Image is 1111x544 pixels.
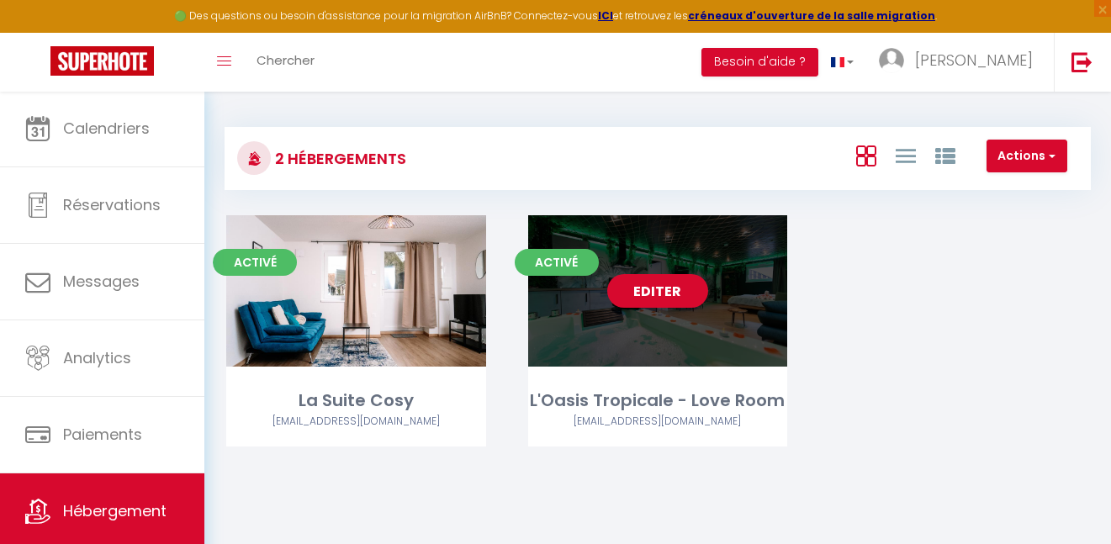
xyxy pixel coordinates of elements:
a: ICI [598,8,613,23]
a: Chercher [244,33,327,92]
span: Calendriers [63,118,150,139]
span: Messages [63,271,140,292]
a: Editer [607,274,708,308]
button: Actions [987,140,1067,173]
div: L'Oasis Tropicale - Love Room [528,388,788,414]
img: Super Booking [50,46,154,76]
iframe: Chat [1040,468,1098,531]
span: Chercher [257,51,315,69]
span: Activé [213,249,297,276]
a: créneaux d'ouverture de la salle migration [688,8,935,23]
img: logout [1071,51,1092,72]
a: ... [PERSON_NAME] [866,33,1054,92]
span: Réservations [63,194,161,215]
a: Vue en Liste [896,141,916,169]
button: Ouvrir le widget de chat LiveChat [13,7,64,57]
a: Vue par Groupe [935,141,955,169]
div: Airbnb [528,414,788,430]
div: La Suite Cosy [226,388,486,414]
a: Vue en Box [856,141,876,169]
img: ... [879,48,904,73]
button: Besoin d'aide ? [701,48,818,77]
span: Paiements [63,424,142,445]
h3: 2 Hébergements [271,140,406,177]
span: Hébergement [63,500,167,521]
span: [PERSON_NAME] [915,50,1033,71]
div: Airbnb [226,414,486,430]
span: Analytics [63,347,131,368]
span: Activé [515,249,599,276]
